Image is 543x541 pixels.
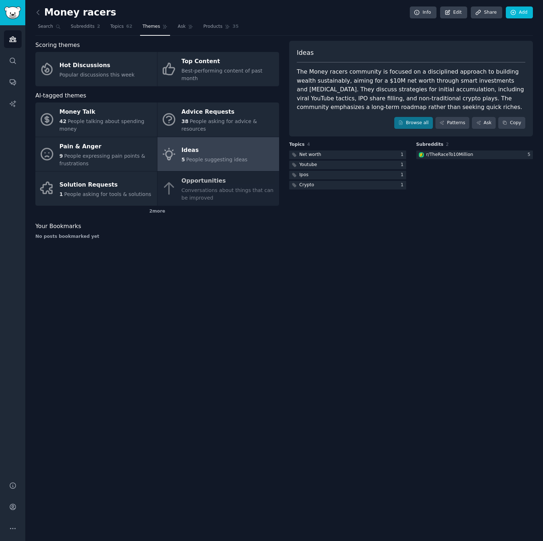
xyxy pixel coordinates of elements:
span: AI-tagged themes [35,91,86,100]
div: Ideas [182,145,248,156]
span: Products [203,23,222,30]
a: Solution Requests1People asking for tools & solutions [35,171,157,206]
span: Ideas [297,48,314,57]
div: 5 [527,152,533,158]
span: 2 [446,142,449,147]
span: 9 [60,153,63,159]
a: Net worth1 [289,150,406,160]
span: Your Bookmarks [35,222,81,231]
div: Ipos [299,172,308,178]
a: Info [410,6,436,19]
a: Themes [140,21,170,36]
a: Advice Requests38People asking for advice & resources [157,102,279,137]
span: People asking for advice & resources [182,118,257,132]
button: Copy [498,117,525,129]
div: The Money racers community is focused on a disciplined approach to building wealth sustainably, a... [297,67,525,112]
span: People asking for tools & solutions [64,191,151,197]
h2: Money racers [35,7,116,18]
div: Pain & Anger [60,141,153,152]
span: Subreddits [416,141,444,148]
div: Hot Discussions [60,60,135,71]
div: Solution Requests [60,179,151,191]
img: TheRaceTo10Million [419,152,424,157]
span: People talking about spending money [60,118,144,132]
a: Ask [175,21,196,36]
div: Crypto [299,182,314,188]
a: Add [506,6,533,19]
a: Edit [440,6,467,19]
span: Scoring themes [35,41,80,50]
div: Youtube [299,162,317,168]
div: Net worth [299,152,321,158]
span: Subreddits [71,23,95,30]
a: Youtube1 [289,161,406,170]
a: Ipos1 [289,171,406,180]
div: 1 [401,182,406,188]
span: People expressing pain points & frustrations [60,153,145,166]
div: Top Content [182,56,275,67]
a: Ideas5People suggesting ideas [157,137,279,171]
span: 38 [182,118,188,124]
img: GummySearch logo [4,6,21,19]
a: Search [35,21,63,36]
span: 42 [60,118,66,124]
span: Search [38,23,53,30]
span: People suggesting ideas [186,157,248,162]
a: Money Talk42People talking about spending money [35,102,157,137]
div: 1 [401,152,406,158]
span: 2 [97,23,100,30]
span: Themes [143,23,160,30]
span: Ask [178,23,186,30]
a: Top ContentBest-performing content of past month [157,52,279,86]
a: TheRaceTo10Millionr/TheRaceTo10Million5 [416,150,533,160]
span: Popular discussions this week [60,72,135,78]
a: Share [471,6,502,19]
span: 5 [182,157,185,162]
div: 1 [401,172,406,178]
span: 4 [307,142,310,147]
a: Ask [472,117,496,129]
a: Topics62 [108,21,135,36]
div: Money Talk [60,106,153,118]
div: Advice Requests [182,106,275,118]
div: 1 [401,162,406,168]
a: Pain & Anger9People expressing pain points & frustrations [35,137,157,171]
div: r/ TheRaceTo10Million [426,152,473,158]
a: Crypto1 [289,181,406,190]
span: 35 [233,23,239,30]
span: 1 [60,191,63,197]
div: No posts bookmarked yet [35,234,279,240]
span: 62 [126,23,133,30]
a: Hot DiscussionsPopular discussions this week [35,52,157,86]
a: Subreddits2 [68,21,103,36]
span: Best-performing content of past month [182,68,262,81]
a: Browse all [394,117,433,129]
span: Topics [110,23,123,30]
a: Products35 [201,21,241,36]
div: 2 more [35,206,279,217]
span: Topics [289,141,305,148]
a: Patterns [435,117,469,129]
